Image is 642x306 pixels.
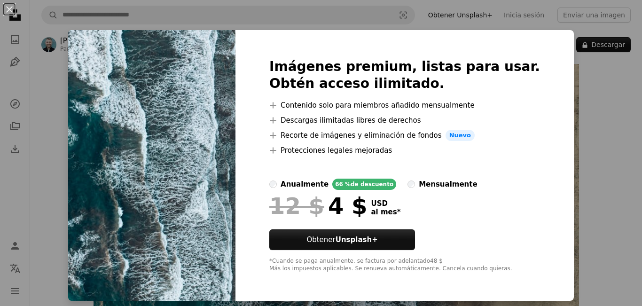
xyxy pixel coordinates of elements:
li: Descargas ilimitadas libres de derechos [269,115,540,126]
div: 66 % de descuento [332,179,396,190]
input: mensualmente [407,180,415,188]
div: anualmente [281,179,329,190]
div: *Cuando se paga anualmente, se factura por adelantado 48 $ Más los impuestos aplicables. Se renue... [269,258,540,273]
strong: Unsplash+ [336,235,378,244]
span: Nuevo [446,130,475,141]
li: Contenido solo para miembros añadido mensualmente [269,100,540,111]
span: 12 $ [269,194,324,218]
span: USD [371,199,400,208]
li: Recorte de imágenes y eliminación de fondos [269,130,540,141]
img: premium_photo-1680346553151-ca27cee790c3 [68,30,235,301]
button: ObtenerUnsplash+ [269,229,415,250]
span: al mes * [371,208,400,216]
div: 4 $ [269,194,367,218]
input: anualmente66 %de descuento [269,180,277,188]
div: mensualmente [419,179,477,190]
h2: Imágenes premium, listas para usar. Obtén acceso ilimitado. [269,58,540,92]
li: Protecciones legales mejoradas [269,145,540,156]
